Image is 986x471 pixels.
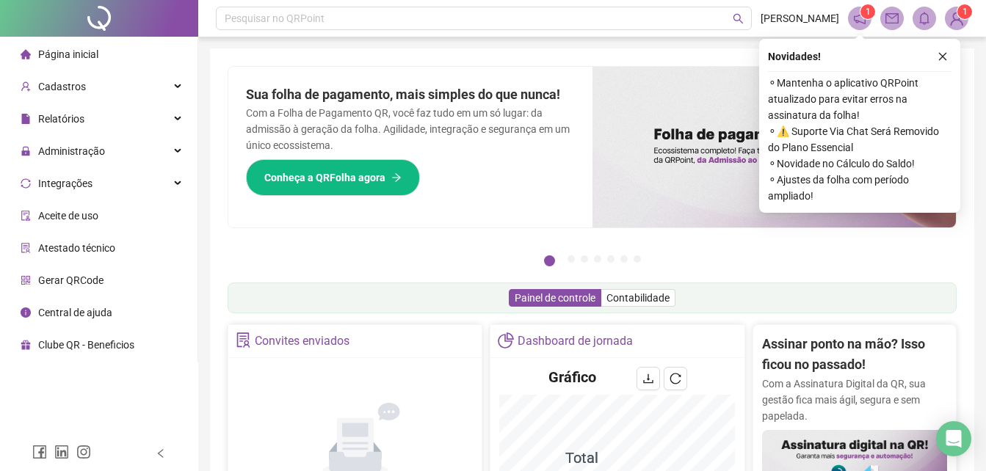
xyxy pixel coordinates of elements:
[768,172,951,204] span: ⚬ Ajustes da folha com período ampliado!
[21,114,31,124] span: file
[38,242,115,254] span: Atestado técnico
[606,292,670,304] span: Contabilidade
[515,292,595,304] span: Painel de controle
[670,373,681,384] span: reload
[761,10,839,26] span: [PERSON_NAME]
[38,339,134,351] span: Clube QR - Beneficios
[21,275,31,285] span: qrcode
[592,67,957,227] img: banner%2F8d14a306-6205-4263-8e5b-06e9a85ad873.png
[21,243,31,253] span: solution
[938,51,948,62] span: close
[38,48,98,60] span: Página inicial
[936,421,971,456] div: Open Intercom Messenger
[860,4,875,19] sup: 1
[76,445,91,459] span: instagram
[768,123,951,156] span: ⚬ ⚠️ Suporte Via Chat Será Removido do Plano Essencial
[21,49,31,59] span: home
[38,145,105,157] span: Administração
[498,332,513,348] span: pie-chart
[21,81,31,92] span: user-add
[21,146,31,156] span: lock
[391,172,402,183] span: arrow-right
[38,81,86,92] span: Cadastros
[544,255,555,266] button: 1
[946,7,968,29] img: 39591
[642,373,654,384] span: download
[38,274,104,286] span: Gerar QRCode
[156,448,166,459] span: left
[38,113,84,125] span: Relatórios
[21,211,31,221] span: audit
[236,332,251,348] span: solution
[568,255,575,263] button: 2
[246,84,575,105] h2: Sua folha de pagamento, mais simples do que nunca!
[255,329,349,354] div: Convites enviados
[21,178,31,189] span: sync
[634,255,641,263] button: 7
[866,7,871,17] span: 1
[518,329,633,354] div: Dashboard de jornada
[762,376,947,424] p: Com a Assinatura Digital da QR, sua gestão fica mais ágil, segura e sem papelada.
[768,156,951,172] span: ⚬ Novidade no Cálculo do Saldo!
[32,445,47,459] span: facebook
[620,255,628,263] button: 6
[768,48,821,65] span: Novidades !
[885,12,899,25] span: mail
[918,12,931,25] span: bell
[762,334,947,376] h2: Assinar ponto na mão? Isso ficou no passado!
[733,13,744,24] span: search
[38,178,93,189] span: Integrações
[768,75,951,123] span: ⚬ Mantenha o aplicativo QRPoint atualizado para evitar erros na assinatura da folha!
[246,105,575,153] p: Com a Folha de Pagamento QR, você faz tudo em um só lugar: da admissão à geração da folha. Agilid...
[21,340,31,350] span: gift
[853,12,866,25] span: notification
[957,4,972,19] sup: Atualize o seu contato no menu Meus Dados
[548,367,596,387] h4: Gráfico
[607,255,615,263] button: 5
[594,255,601,263] button: 4
[264,169,385,186] span: Conheça a QRFolha agora
[963,7,968,17] span: 1
[581,255,588,263] button: 3
[54,445,69,459] span: linkedin
[21,307,31,318] span: info-circle
[246,159,420,196] button: Conheça a QRFolha agora
[38,210,98,222] span: Aceite de uso
[38,307,112,318] span: Central de ajuda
